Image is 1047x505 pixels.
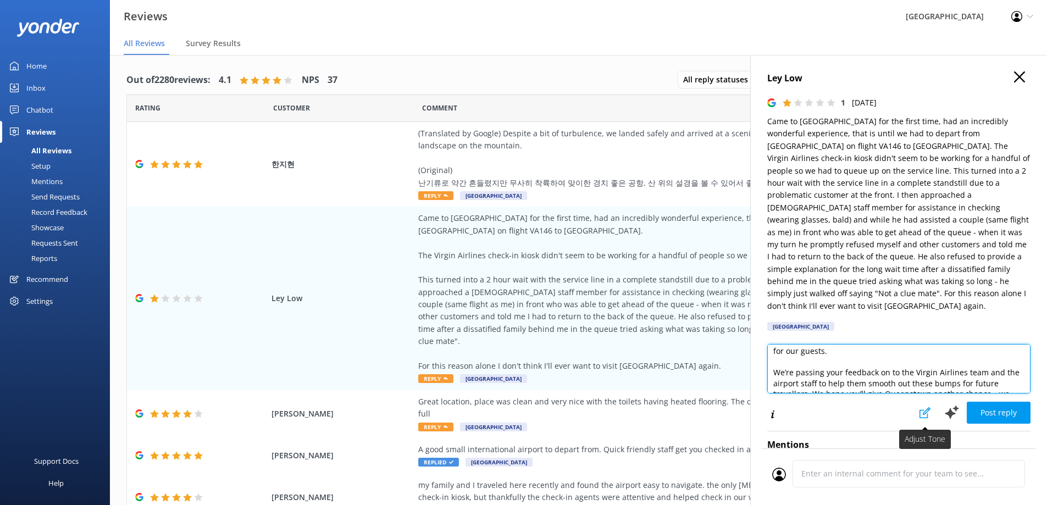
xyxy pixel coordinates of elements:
div: A good small international airport to depart from. Quick friendly staff get you checked in and th... [418,443,918,456]
div: Chatbot [26,99,53,121]
span: All reply statuses [683,74,755,86]
div: Support Docs [34,450,79,472]
h4: 37 [328,73,337,87]
div: Recommend [26,268,68,290]
span: Ley Low [272,292,413,304]
div: Help [48,472,64,494]
h4: 4.1 [219,73,231,87]
div: Home [26,55,47,77]
span: 한지현 [272,158,413,170]
div: Requests Sent [7,235,78,251]
a: Mentions [7,174,110,189]
a: Reports [7,251,110,266]
a: Record Feedback [7,204,110,220]
div: [GEOGRAPHIC_DATA] [767,322,834,331]
span: Date [273,103,310,113]
span: Reply [418,423,453,431]
div: (Translated by Google) Despite a bit of turbulence, we landed safely and arrived at a scenic airp... [418,127,918,189]
span: [GEOGRAPHIC_DATA] [460,374,527,383]
div: Reviews [26,121,56,143]
span: All Reviews [124,38,165,49]
div: Great location, place was clean and very nice with the toilets having heated flooring. The only t... [418,396,918,420]
span: 1 [841,97,845,108]
span: Replied [418,458,459,467]
a: Send Requests [7,189,110,204]
a: Setup [7,158,110,174]
span: [PERSON_NAME] [272,408,413,420]
span: [PERSON_NAME] [272,449,413,462]
div: Showcase [7,220,64,235]
div: All Reviews [7,143,71,158]
span: [GEOGRAPHIC_DATA] [466,458,533,467]
span: Date [135,103,160,113]
button: Close [1014,71,1025,84]
p: Came to [GEOGRAPHIC_DATA] for the first time, had an incredibly wonderful experience, that is unt... [767,115,1031,312]
span: Reply [418,374,453,383]
span: [PERSON_NAME] [272,491,413,503]
h4: NPS [302,73,319,87]
img: user_profile.svg [772,468,786,481]
div: Came to [GEOGRAPHIC_DATA] for the first time, had an incredibly wonderful experience, that is unt... [418,212,918,372]
a: All Reviews [7,143,110,158]
div: Record Feedback [7,204,87,220]
div: Setup [7,158,51,174]
img: yonder-white-logo.png [16,19,80,37]
span: Question [422,103,457,113]
h4: Mentions [767,438,1031,452]
div: Inbox [26,77,46,99]
span: [GEOGRAPHIC_DATA] [460,191,527,200]
span: Survey Results [186,38,241,49]
h4: Out of 2280 reviews: [126,73,210,87]
div: Reports [7,251,57,266]
a: Requests Sent [7,235,110,251]
button: Post reply [967,402,1031,424]
div: Send Requests [7,189,80,204]
div: Settings [26,290,53,312]
a: Showcase [7,220,110,235]
div: my family and I traveled here recently and found the airport easy to navigate. the only [MEDICAL_... [418,479,918,504]
span: Reply [418,191,453,200]
h3: Reviews [124,8,168,25]
span: [GEOGRAPHIC_DATA] [460,423,527,431]
div: Mentions [7,174,63,189]
h4: Ley Low [767,71,1031,86]
textarea: Hi Ley, Thank you for sharing your experience with us. We’re really sorry your Queenstown farewel... [767,344,1031,393]
p: [DATE] [852,97,877,109]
